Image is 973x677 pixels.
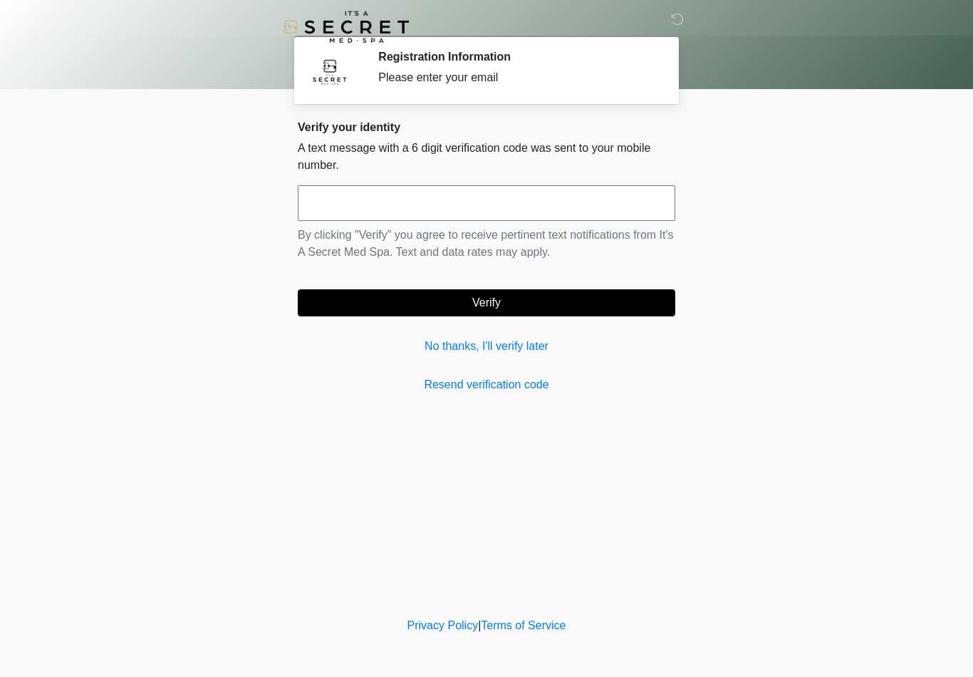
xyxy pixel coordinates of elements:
[298,376,675,393] a: Resend verification code
[378,50,654,63] h2: Registration Information
[298,338,675,355] a: No thanks, I'll verify later
[481,619,566,631] a: Terms of Service
[378,69,654,86] div: Please enter your email
[298,140,675,174] p: A text message with a 6 digit verification code was sent to your mobile number.
[298,289,675,316] button: Verify
[407,619,479,631] a: Privacy Policy
[298,227,675,261] p: By clicking "Verify" you agree to receive pertinent text notifications from It's A Secret Med Spa...
[308,50,351,93] img: Agent Avatar
[298,120,675,134] h2: Verify your identity
[283,11,409,43] img: It's A Secret Med Spa Logo
[478,619,481,631] a: |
